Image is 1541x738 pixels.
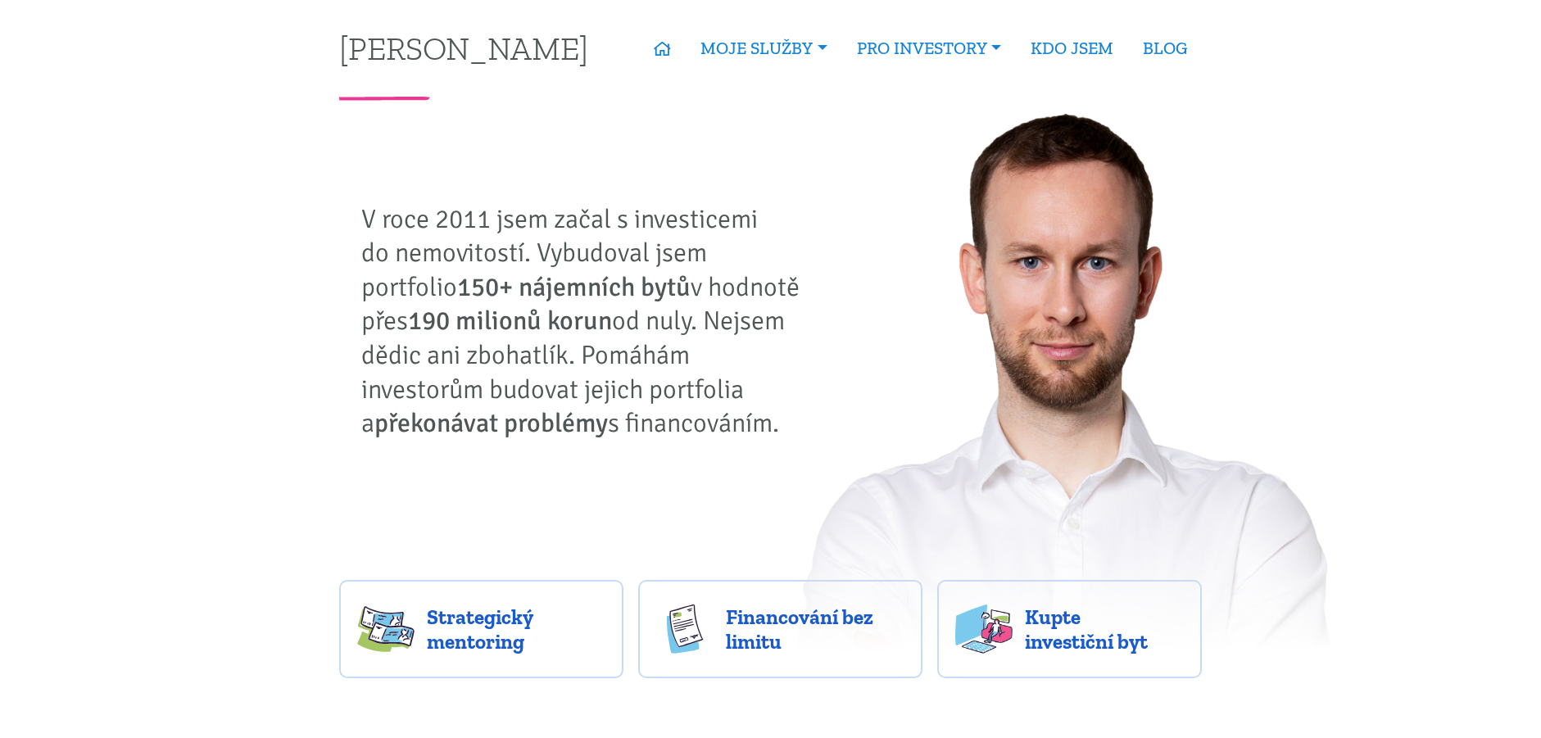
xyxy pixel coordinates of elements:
a: MOJE SLUŽBY [686,29,841,67]
a: KDO JSEM [1016,29,1128,67]
a: Kupte investiční byt [937,580,1202,678]
img: finance [656,604,714,654]
a: PRO INVESTORY [842,29,1016,67]
span: Strategický mentoring [427,604,605,654]
a: BLOG [1128,29,1202,67]
img: flats [955,604,1013,654]
p: V roce 2011 jsem začal s investicemi do nemovitostí. Vybudoval jsem portfolio v hodnotě přes od n... [361,202,812,441]
strong: 190 milionů korun [408,305,612,337]
span: Kupte investiční byt [1025,604,1184,654]
a: Strategický mentoring [339,580,623,678]
img: strategy [357,604,415,654]
span: Financování bez limitu [726,604,904,654]
a: [PERSON_NAME] [339,32,588,64]
strong: 150+ nájemních bytů [457,271,691,303]
strong: překonávat problémy [374,407,608,439]
a: Financování bez limitu [638,580,922,678]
